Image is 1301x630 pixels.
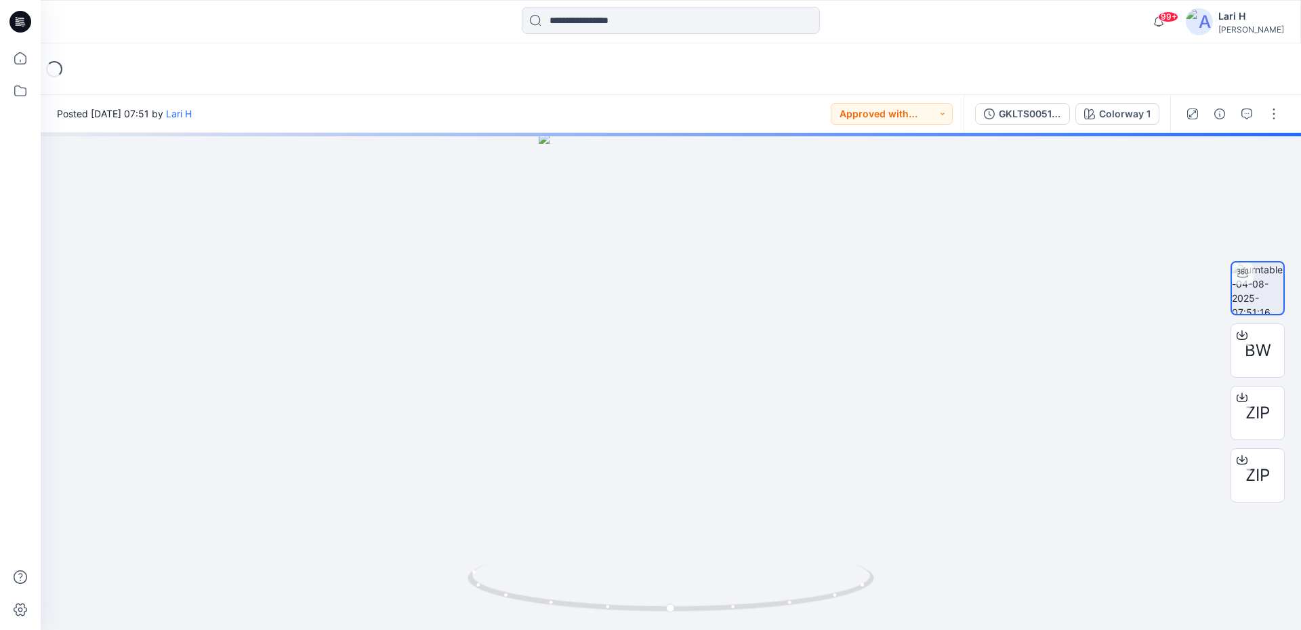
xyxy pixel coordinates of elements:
[1158,12,1178,22] span: 99+
[1186,8,1213,35] img: avatar
[1245,463,1270,488] span: ZIP
[975,103,1070,125] button: GKLTS0051__GKLBL0025_DEV
[1245,401,1270,425] span: ZIP
[1209,103,1231,125] button: Details
[1099,106,1151,121] div: Colorway 1
[999,106,1061,121] div: GKLTS0051__GKLBL0025_DEV
[1232,262,1283,314] img: turntable-04-08-2025-07:51:16
[57,106,192,121] span: Posted [DATE] 07:51 by
[1218,8,1284,24] div: Lari H
[1075,103,1159,125] button: Colorway 1
[1245,338,1271,363] span: BW
[1218,24,1284,35] div: [PERSON_NAME]
[166,108,192,119] a: Lari H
